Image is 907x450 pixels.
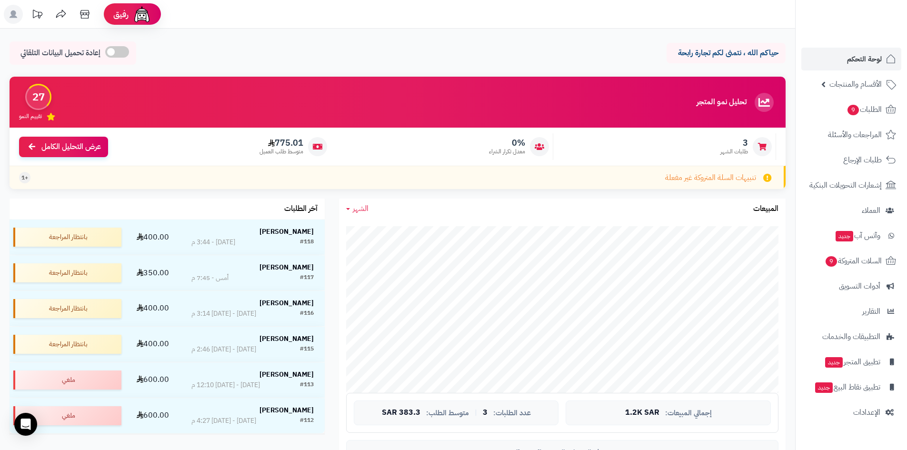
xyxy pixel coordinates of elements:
div: بانتظار المراجعة [13,335,121,354]
td: 600.00 [125,362,180,398]
p: حياكم الله ، نتمنى لكم تجارة رابحة [674,48,778,59]
td: 400.00 [125,291,180,326]
span: 1.2K SAR [625,409,659,417]
strong: [PERSON_NAME] [259,227,314,237]
span: إجمالي المبيعات: [665,409,712,417]
span: إشعارات التحويلات البنكية [809,179,882,192]
span: تنبيهات السلة المتروكة غير مفعلة [665,172,756,183]
span: تطبيق نقاط البيع [814,380,880,394]
span: 3 [483,409,488,417]
a: التطبيقات والخدمات [801,325,901,348]
span: الأقسام والمنتجات [829,78,882,91]
div: بانتظار المراجعة [13,299,121,318]
h3: المبيعات [753,205,778,213]
a: طلبات الإرجاع [801,149,901,171]
div: أمس - 7:45 م [191,273,229,283]
div: ملغي [13,370,121,390]
div: #116 [300,309,314,319]
span: عرض التحليل الكامل [41,141,101,152]
img: logo-2.png [842,15,898,35]
td: 400.00 [125,220,180,255]
a: لوحة التحكم [801,48,901,70]
a: السلات المتروكة9 [801,250,901,272]
span: عدد الطلبات: [493,409,531,417]
span: طلبات الإرجاع [843,153,882,167]
a: التقارير [801,300,901,323]
a: الشهر [346,203,369,214]
span: جديد [815,382,833,393]
span: طلبات الشهر [720,148,748,156]
h3: تحليل نمو المتجر [697,98,747,107]
div: #112 [300,416,314,426]
span: المراجعات والأسئلة [828,128,882,141]
span: لوحة التحكم [847,52,882,66]
div: #113 [300,380,314,390]
span: متوسط الطلب: [426,409,469,417]
div: [DATE] - [DATE] 12:10 م [191,380,260,390]
div: Open Intercom Messenger [14,413,37,436]
div: [DATE] - [DATE] 3:14 م [191,309,256,319]
div: بانتظار المراجعة [13,263,121,282]
strong: [PERSON_NAME] [259,334,314,344]
strong: [PERSON_NAME] [259,405,314,415]
span: وآتس آب [835,229,880,242]
span: جديد [825,357,843,368]
a: إشعارات التحويلات البنكية [801,174,901,197]
span: +1 [21,174,28,182]
span: العملاء [862,204,880,217]
span: 9 [825,256,837,267]
div: [DATE] - [DATE] 4:27 م [191,416,256,426]
a: الطلبات9 [801,98,901,121]
span: رفيق [113,9,129,20]
div: #115 [300,345,314,354]
span: تقييم النمو [19,112,42,120]
div: #117 [300,273,314,283]
div: [DATE] - [DATE] 2:46 م [191,345,256,354]
a: تحديثات المنصة [25,5,49,26]
span: متوسط طلب العميل [259,148,303,156]
div: [DATE] - 3:44 م [191,238,235,247]
a: عرض التحليل الكامل [19,137,108,157]
span: أدوات التسويق [839,280,880,293]
a: الإعدادات [801,401,901,424]
a: تطبيق المتجرجديد [801,350,901,373]
span: معدل تكرار الشراء [489,148,525,156]
span: 775.01 [259,138,303,148]
span: السلات المتروكة [825,254,882,268]
img: ai-face.png [132,5,151,24]
span: الإعدادات [853,406,880,419]
td: 600.00 [125,398,180,433]
td: 400.00 [125,327,180,362]
div: ملغي [13,406,121,425]
strong: [PERSON_NAME] [259,262,314,272]
h3: آخر الطلبات [284,205,318,213]
a: أدوات التسويق [801,275,901,298]
span: التقارير [862,305,880,318]
strong: [PERSON_NAME] [259,298,314,308]
span: 3 [720,138,748,148]
span: تطبيق المتجر [824,355,880,369]
td: 350.00 [125,255,180,290]
span: إعادة تحميل البيانات التلقائي [20,48,100,59]
div: بانتظار المراجعة [13,228,121,247]
a: وآتس آبجديد [801,224,901,247]
span: 0% [489,138,525,148]
div: #118 [300,238,314,247]
span: الشهر [353,203,369,214]
span: | [475,409,477,416]
span: الطلبات [847,103,882,116]
span: 9 [847,104,859,116]
a: العملاء [801,199,901,222]
span: جديد [836,231,853,241]
span: 383.3 SAR [382,409,420,417]
span: التطبيقات والخدمات [822,330,880,343]
a: تطبيق نقاط البيعجديد [801,376,901,399]
a: المراجعات والأسئلة [801,123,901,146]
strong: [PERSON_NAME] [259,370,314,380]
